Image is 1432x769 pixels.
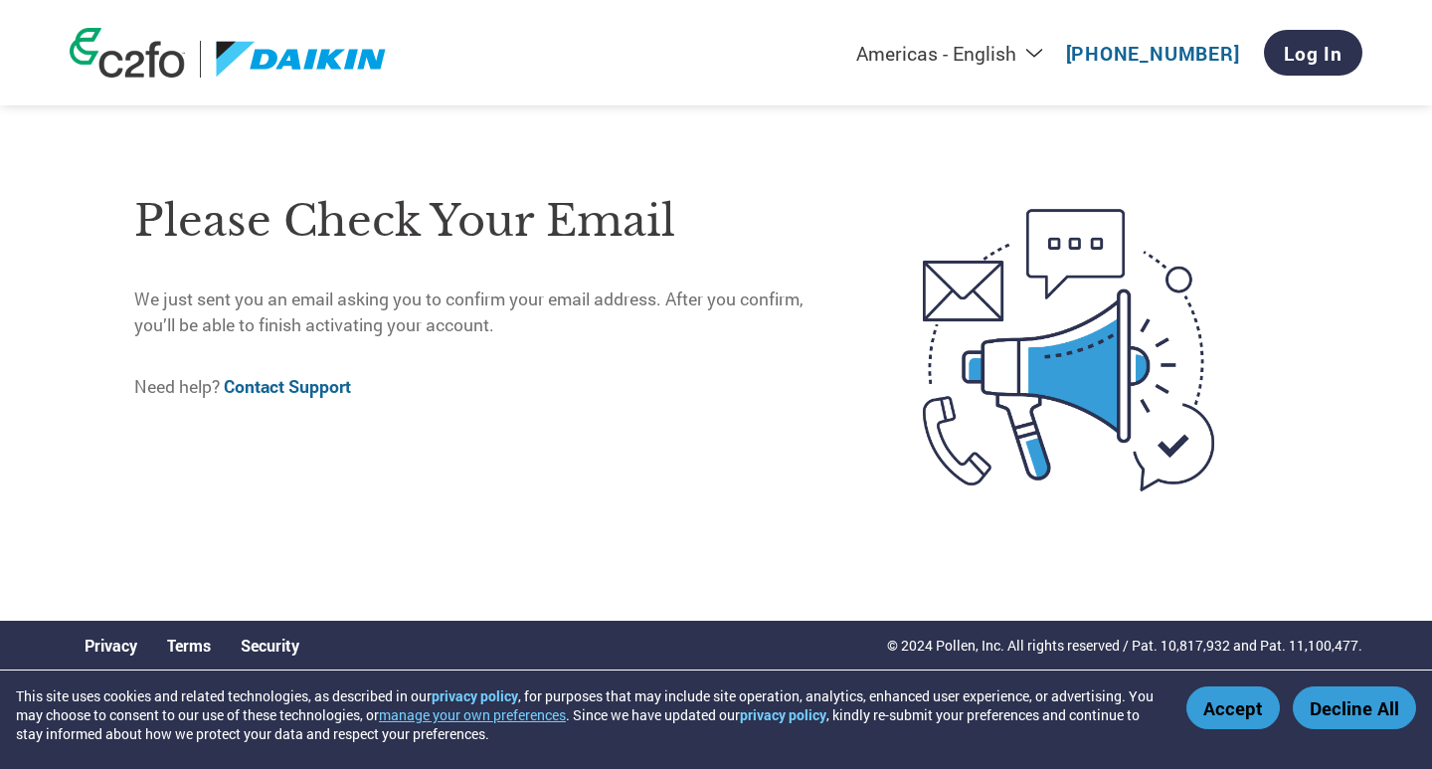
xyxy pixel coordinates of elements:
button: Decline All [1293,686,1416,729]
a: privacy policy [740,705,826,724]
a: Privacy [85,635,137,656]
h1: Please check your email [134,189,839,254]
p: We just sent you an email asking you to confirm your email address. After you confirm, you’ll be ... [134,287,839,339]
a: Terms [167,635,211,656]
a: [PHONE_NUMBER] [1066,41,1240,66]
p: © 2024 Pollen, Inc. All rights reserved / Pat. 10,817,932 and Pat. 11,100,477. [887,635,1362,656]
img: Daikin [216,41,387,78]
p: Need help? [134,374,839,400]
a: Contact Support [224,375,351,398]
a: Security [241,635,299,656]
img: c2fo logo [70,28,185,78]
a: Log In [1264,30,1362,76]
div: This site uses cookies and related technologies, as described in our , for purposes that may incl... [16,686,1158,743]
button: manage your own preferences [379,705,566,724]
button: Accept [1186,686,1280,729]
img: open-email [839,173,1298,527]
a: privacy policy [432,686,518,705]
